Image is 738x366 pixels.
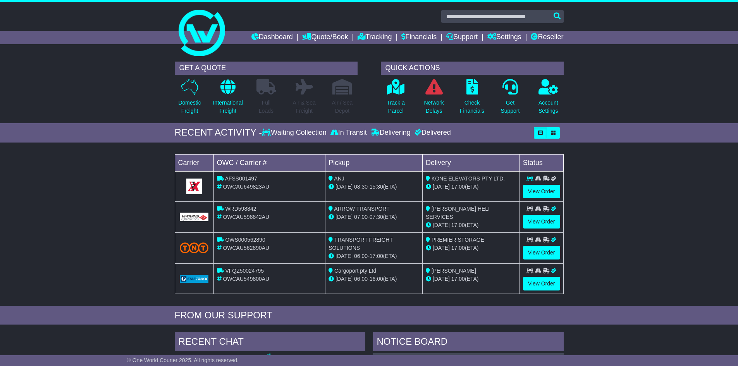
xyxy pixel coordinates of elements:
[433,245,450,251] span: [DATE]
[302,31,348,44] a: Quote/Book
[213,79,243,119] a: InternationalFreight
[381,62,564,75] div: QUICK ACTIONS
[127,357,239,363] span: © One World Courier 2025. All rights reserved.
[432,175,505,182] span: KONE ELEVATORS PTY LTD.
[426,206,490,220] span: [PERSON_NAME] HELI SERVICES
[223,184,269,190] span: OWCAU649823AU
[423,79,444,119] a: NetworkDelays
[523,277,560,290] a: View Order
[451,276,465,282] span: 17:00
[223,245,269,251] span: OWCAU562890AU
[325,154,423,171] td: Pickup
[523,215,560,229] a: View Order
[225,206,256,212] span: WRD598842
[262,129,328,137] div: Waiting Collection
[213,154,325,171] td: OWC / Carrier #
[422,154,520,171] td: Delivery
[180,213,209,221] img: GetCarrierServiceLogo
[370,253,383,259] span: 17:00
[426,183,516,191] div: (ETA)
[186,179,202,194] img: GetCarrierServiceLogo
[401,31,437,44] a: Financials
[175,62,358,75] div: GET A QUOTE
[225,237,265,243] span: OWS000562890
[487,31,521,44] a: Settings
[424,99,444,115] p: Network Delays
[387,99,405,115] p: Track a Parcel
[523,185,560,198] a: View Order
[446,31,478,44] a: Support
[370,214,383,220] span: 07:30
[329,129,369,137] div: In Transit
[538,79,559,119] a: AccountSettings
[426,244,516,252] div: (ETA)
[500,79,520,119] a: GetSupport
[332,99,353,115] p: Air / Sea Depot
[370,184,383,190] span: 15:30
[426,275,516,283] div: (ETA)
[178,99,201,115] p: Domestic Freight
[501,99,520,115] p: Get Support
[373,332,564,353] div: NOTICE BOARD
[329,275,419,283] div: - (ETA)
[223,276,269,282] span: OWCAU549800AU
[180,275,209,283] img: GetCarrierServiceLogo
[523,246,560,259] a: View Order
[178,79,201,119] a: DomesticFreight
[335,276,353,282] span: [DATE]
[459,79,485,119] a: CheckFinancials
[256,99,276,115] p: Full Loads
[531,31,563,44] a: Reseller
[175,154,213,171] td: Carrier
[334,175,344,182] span: ANJ
[329,252,419,260] div: - (ETA)
[451,184,465,190] span: 17:00
[451,222,465,228] span: 17:00
[335,253,353,259] span: [DATE]
[433,276,450,282] span: [DATE]
[413,129,451,137] div: Delivered
[335,214,353,220] span: [DATE]
[433,222,450,228] span: [DATE]
[334,206,389,212] span: ARROW TRANSPORT
[460,99,484,115] p: Check Financials
[175,310,564,321] div: FROM OUR SUPPORT
[180,242,209,253] img: TNT_Domestic.png
[329,183,419,191] div: - (ETA)
[225,268,264,274] span: VFQZ50024795
[520,154,563,171] td: Status
[329,237,393,251] span: TRANSPORT FREIGHT SOLUTIONS
[432,237,484,243] span: PREMIER STORAGE
[329,213,419,221] div: - (ETA)
[358,31,392,44] a: Tracking
[335,184,353,190] span: [DATE]
[225,175,257,182] span: AFSS001497
[334,268,376,274] span: Cargoport pty Ltd
[451,245,465,251] span: 17:00
[223,214,269,220] span: OWCAU598842AU
[354,184,368,190] span: 08:30
[175,127,262,138] div: RECENT ACTIVITY -
[387,79,405,119] a: Track aParcel
[175,332,365,353] div: RECENT CHAT
[433,184,450,190] span: [DATE]
[251,31,293,44] a: Dashboard
[354,253,368,259] span: 06:00
[354,214,368,220] span: 07:00
[432,268,476,274] span: [PERSON_NAME]
[426,221,516,229] div: (ETA)
[213,99,243,115] p: International Freight
[370,276,383,282] span: 16:00
[293,99,316,115] p: Air & Sea Freight
[354,276,368,282] span: 06:00
[538,99,558,115] p: Account Settings
[369,129,413,137] div: Delivering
